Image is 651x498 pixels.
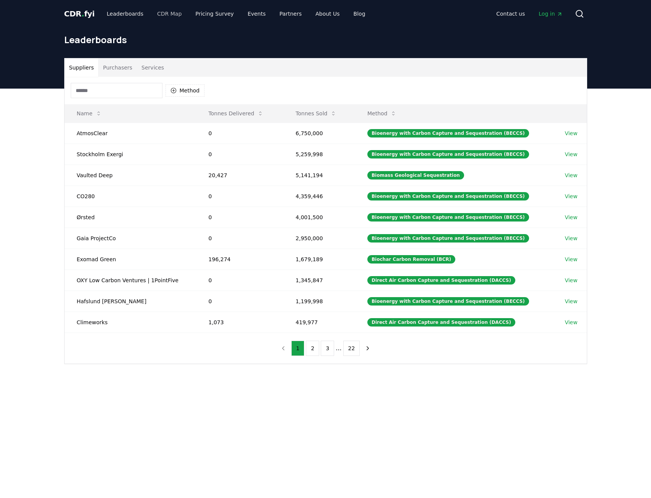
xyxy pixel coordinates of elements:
[65,291,196,312] td: Hafslund [PERSON_NAME]
[196,249,283,270] td: 196,274
[65,312,196,333] td: Climeworks
[306,341,319,356] button: 2
[196,123,283,144] td: 0
[65,144,196,165] td: Stockholm Exergi
[65,270,196,291] td: OXY Low Carbon Ventures | 1PointFive
[64,34,587,46] h1: Leaderboards
[65,228,196,249] td: Gaia ProjectCo
[137,58,169,77] button: Services
[367,150,529,158] div: Bioenergy with Carbon Capture and Sequestration (BECCS)
[65,123,196,144] td: AtmosClear
[166,84,205,97] button: Method
[98,58,137,77] button: Purchasers
[196,207,283,228] td: 0
[196,228,283,249] td: 0
[196,186,283,207] td: 0
[539,10,562,18] span: Log in
[71,106,108,121] button: Name
[283,291,355,312] td: 1,199,998
[565,213,577,221] a: View
[65,58,99,77] button: Suppliers
[367,318,515,327] div: Direct Air Carbon Capture and Sequestration (DACCS)
[196,270,283,291] td: 0
[490,7,568,21] nav: Main
[283,123,355,144] td: 6,750,000
[309,7,346,21] a: About Us
[64,8,95,19] a: CDR.fyi
[343,341,360,356] button: 22
[336,344,341,353] li: ...
[196,312,283,333] td: 1,073
[565,192,577,200] a: View
[81,9,84,18] span: .
[283,207,355,228] td: 4,001,500
[321,341,334,356] button: 3
[65,249,196,270] td: Exomad Green
[361,106,403,121] button: Method
[291,341,305,356] button: 1
[64,9,95,18] span: CDR fyi
[65,165,196,186] td: Vaulted Deep
[101,7,371,21] nav: Main
[101,7,149,21] a: Leaderboards
[283,228,355,249] td: 2,950,000
[367,171,464,179] div: Biomass Geological Sequestration
[283,144,355,165] td: 5,259,998
[565,150,577,158] a: View
[189,7,240,21] a: Pricing Survey
[565,319,577,326] a: View
[565,234,577,242] a: View
[151,7,188,21] a: CDR Map
[347,7,372,21] a: Blog
[283,270,355,291] td: 1,345,847
[367,234,529,243] div: Bioenergy with Carbon Capture and Sequestration (BECCS)
[289,106,343,121] button: Tonnes Sold
[242,7,272,21] a: Events
[273,7,308,21] a: Partners
[65,186,196,207] td: CO280
[565,171,577,179] a: View
[65,207,196,228] td: Ørsted
[367,255,455,264] div: Biochar Carbon Removal (BCR)
[367,129,529,137] div: Bioenergy with Carbon Capture and Sequestration (BECCS)
[532,7,568,21] a: Log in
[196,144,283,165] td: 0
[196,165,283,186] td: 20,427
[283,186,355,207] td: 4,359,446
[367,192,529,200] div: Bioenergy with Carbon Capture and Sequestration (BECCS)
[283,312,355,333] td: 419,977
[565,298,577,305] a: View
[283,249,355,270] td: 1,679,189
[202,106,269,121] button: Tonnes Delivered
[565,276,577,284] a: View
[367,276,515,285] div: Direct Air Carbon Capture and Sequestration (DACCS)
[565,129,577,137] a: View
[367,297,529,306] div: Bioenergy with Carbon Capture and Sequestration (BECCS)
[565,255,577,263] a: View
[361,341,374,356] button: next page
[490,7,531,21] a: Contact us
[196,291,283,312] td: 0
[283,165,355,186] td: 5,141,194
[367,213,529,222] div: Bioenergy with Carbon Capture and Sequestration (BECCS)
